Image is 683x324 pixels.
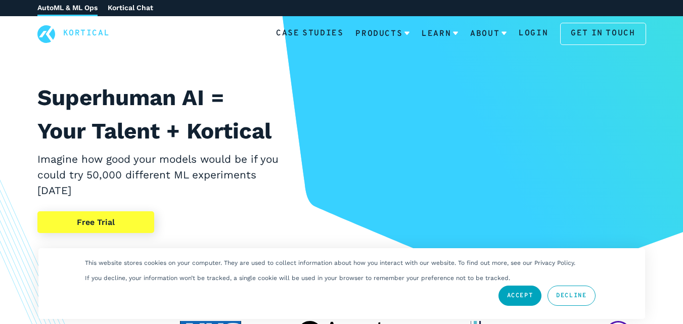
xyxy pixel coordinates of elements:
a: Login [519,27,548,40]
h2: Imagine how good your models would be if you could try 50,000 different ML experiments [DATE] [37,152,281,199]
a: Products [355,21,409,47]
a: Free Trial [37,211,154,234]
a: About [470,21,507,47]
a: Accept [498,286,542,306]
a: Decline [548,286,595,306]
a: Get in touch [560,23,646,45]
a: Case Studies [276,27,343,40]
a: Learn [422,21,458,47]
p: This website stores cookies on your computer. They are used to collect information about how you ... [85,259,575,266]
h1: Superhuman AI = Your Talent + Kortical [37,81,281,148]
a: Kortical [63,27,110,40]
iframe: YouTube video player [329,81,646,259]
p: If you decline, your information won’t be tracked, a single cookie will be used in your browser t... [85,274,510,282]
